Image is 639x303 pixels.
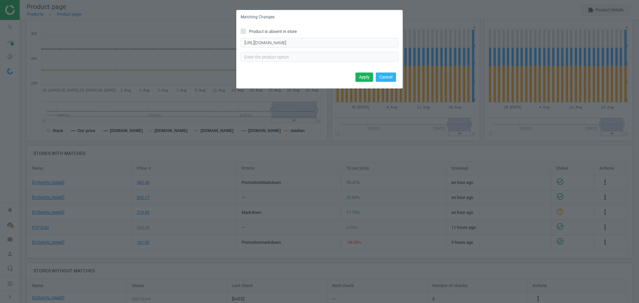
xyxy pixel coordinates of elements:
input: Enter correct product URL [241,38,398,48]
button: Cancel [376,73,396,82]
h5: Matching Changes [241,14,275,20]
button: Apply [355,73,373,82]
span: Product is absent in store [248,29,298,35]
input: Enter the product option [241,52,398,62]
